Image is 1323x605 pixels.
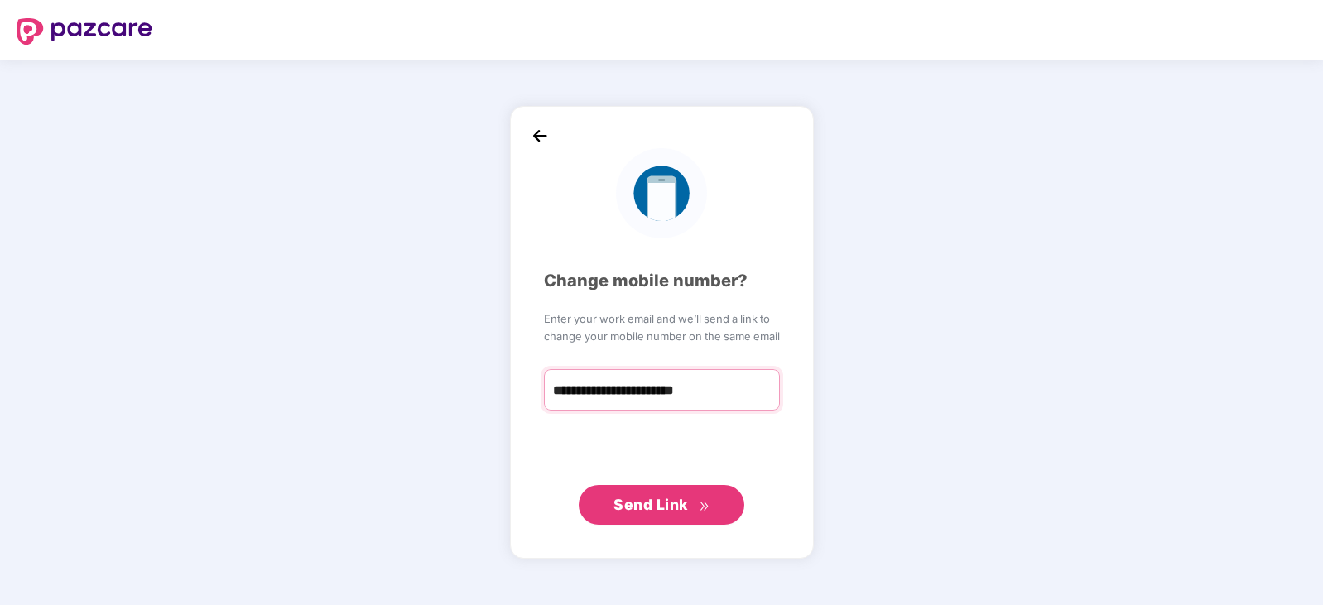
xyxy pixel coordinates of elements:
span: Send Link [613,496,688,513]
img: logo [616,148,706,238]
img: back_icon [527,123,552,148]
span: double-right [699,501,710,511]
button: Send Linkdouble-right [579,485,744,525]
span: Enter your work email and we’ll send a link to [544,310,780,327]
div: Change mobile number? [544,268,780,294]
img: logo [17,18,152,45]
span: change your mobile number on the same email [544,328,780,344]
